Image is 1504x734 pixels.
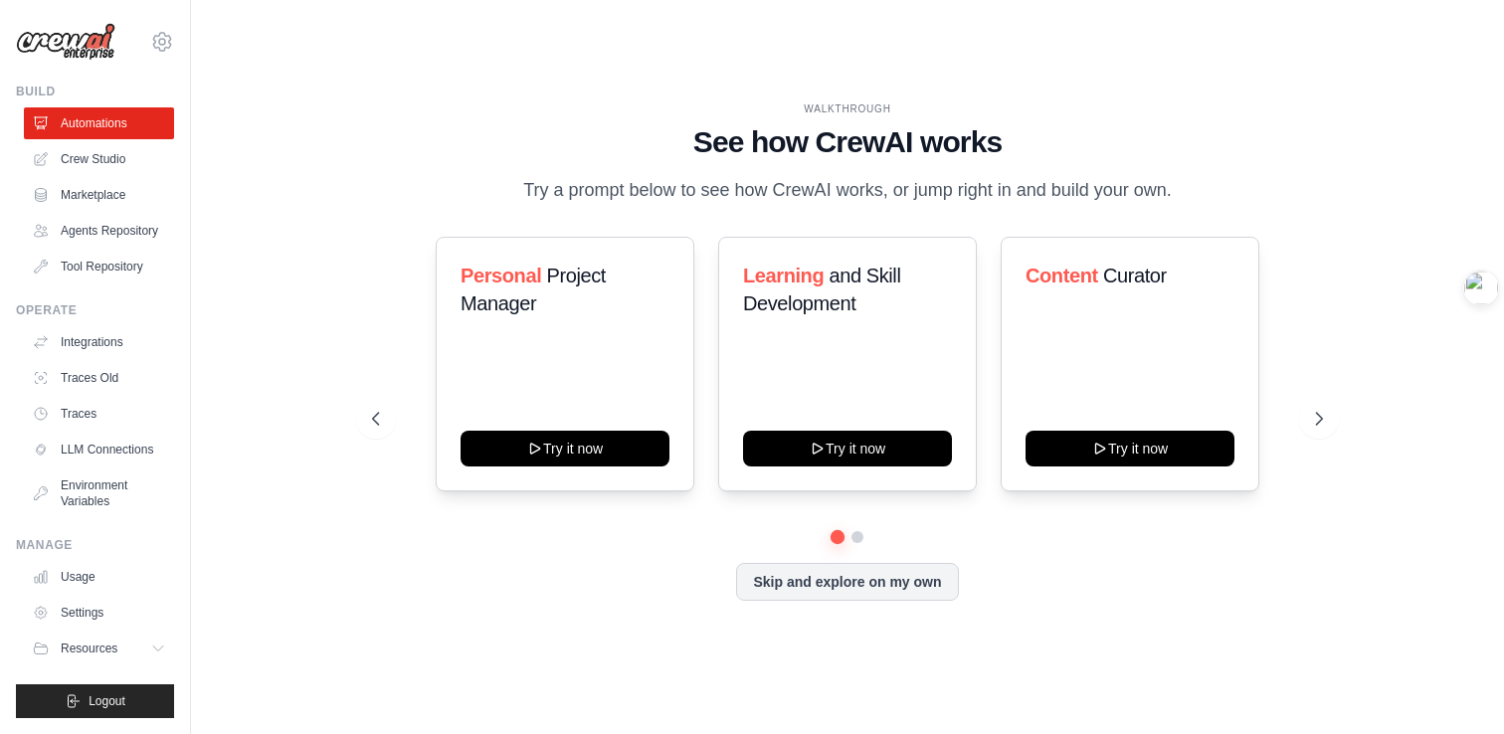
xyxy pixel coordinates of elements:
div: Operate [16,302,174,318]
button: Resources [24,633,174,664]
span: Content [1026,265,1098,286]
button: Try it now [461,431,669,466]
a: Traces [24,398,174,430]
a: Settings [24,597,174,629]
p: Try a prompt below to see how CrewAI works, or jump right in and build your own. [513,176,1182,205]
a: Crew Studio [24,143,174,175]
a: Tool Repository [24,251,174,282]
a: Environment Variables [24,469,174,517]
a: Automations [24,107,174,139]
div: Manage [16,537,174,553]
a: Usage [24,561,174,593]
a: Integrations [24,326,174,358]
span: Logout [89,693,125,709]
div: Build [16,84,174,99]
span: Personal [461,265,541,286]
button: Skip and explore on my own [736,563,958,601]
a: LLM Connections [24,434,174,465]
span: Resources [61,641,117,656]
a: Marketplace [24,179,174,211]
span: Project Manager [461,265,606,314]
div: WALKTHROUGH [372,101,1324,116]
span: and Skill Development [743,265,900,314]
a: Traces Old [24,362,174,394]
button: Try it now [743,431,952,466]
a: Agents Repository [24,215,174,247]
button: Logout [16,684,174,718]
button: Try it now [1026,431,1234,466]
span: Learning [743,265,824,286]
span: Curator [1103,265,1167,286]
img: Logo [16,23,115,61]
h1: See how CrewAI works [372,124,1324,160]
